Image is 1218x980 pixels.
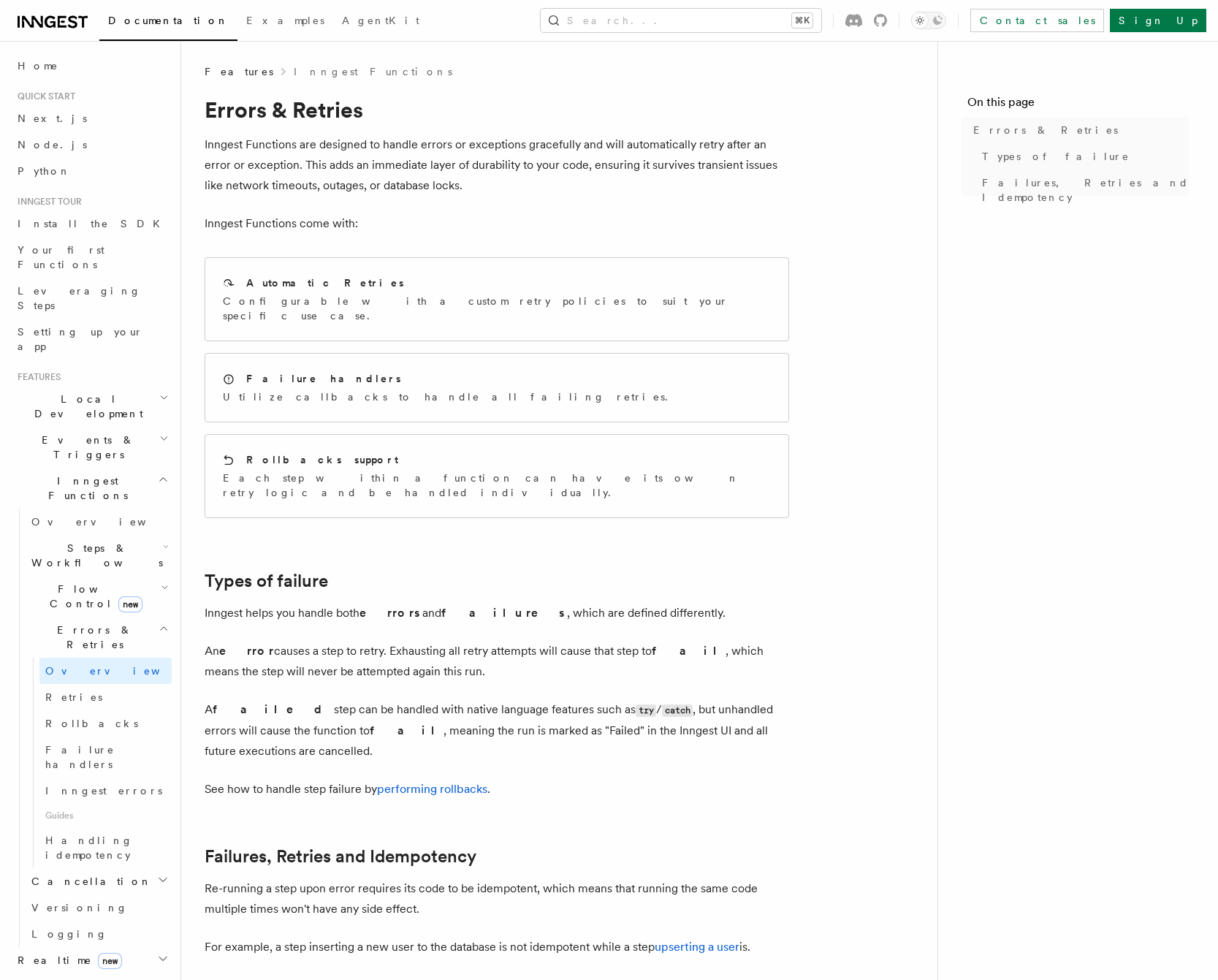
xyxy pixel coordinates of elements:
span: Leveraging Steps [18,285,141,311]
strong: failed [213,702,334,716]
span: Features [205,64,273,79]
button: Local Development [12,386,172,427]
span: Retries [45,691,102,703]
button: Errors & Retries [26,617,172,658]
span: Guides [39,804,172,827]
a: Sign Up [1110,9,1206,32]
h2: Failure handlers [246,371,401,386]
a: Versioning [26,894,172,921]
span: Failure handlers [45,744,115,770]
span: Cancellation [26,874,152,889]
a: Examples [237,4,333,39]
button: Search...⌘K [541,9,821,32]
span: Features [12,371,61,383]
h1: Errors & Retries [205,96,789,123]
span: Your first Functions [18,244,104,270]
span: Flow Control [26,582,161,611]
a: Setting up your app [12,319,172,360]
p: A step can be handled with native language features such as / , but unhandled errors will cause t... [205,699,789,761]
p: Re-running a step upon error requires its code to be idempotent, which means that running the sam... [205,878,789,919]
kbd: ⌘K [792,13,812,28]
span: Overview [31,516,182,528]
h4: On this page [967,94,1189,117]
span: Logging [31,928,107,940]
a: Types of failure [976,143,1189,170]
a: Retries [39,684,172,710]
span: Documentation [108,15,229,26]
a: Overview [26,509,172,535]
a: AgentKit [333,4,428,39]
a: Types of failure [205,571,328,591]
code: catch [662,704,693,717]
strong: error [219,644,274,658]
span: Handling idempotency [45,835,133,861]
a: Errors & Retries [967,117,1189,143]
span: Errors & Retries [973,123,1118,137]
button: Events & Triggers [12,427,172,468]
a: Python [12,158,172,184]
span: Inngest Functions [12,474,158,503]
button: Cancellation [26,868,172,894]
p: See how to handle step failure by . [205,779,789,799]
span: Realtime [12,953,122,968]
span: new [98,953,122,969]
a: Leveraging Steps [12,278,172,319]
span: Events & Triggers [12,433,159,462]
a: Handling idempotency [39,827,172,868]
a: Failures, Retries and Idempotency [976,170,1189,210]
a: Failure handlersUtilize callbacks to handle all failing retries. [205,353,789,422]
span: Examples [246,15,324,26]
span: AgentKit [342,15,419,26]
a: Inngest Functions [294,64,452,79]
a: Failures, Retries and Idempotency [205,846,476,867]
div: Errors & Retries [26,658,172,868]
div: Inngest Functions [12,509,172,947]
button: Toggle dark mode [911,12,946,29]
span: Home [18,58,58,73]
strong: errors [359,606,422,620]
span: Next.js [18,113,87,124]
p: Inngest helps you handle both and , which are defined differently. [205,603,789,623]
strong: failures [441,606,567,620]
span: Quick start [12,91,75,102]
a: performing rollbacks [377,782,487,796]
p: Configurable with a custom retry policies to suit your specific use case. [223,294,771,323]
a: Failure handlers [39,737,172,778]
code: try [636,704,656,717]
p: An causes a step to retry. Exhausting all retry attempts will cause that step to , which means th... [205,641,789,682]
span: Versioning [31,902,128,913]
span: Local Development [12,392,159,421]
p: Inngest Functions are designed to handle errors or exceptions gracefully and will automatically r... [205,134,789,196]
h2: Rollbacks support [246,452,398,467]
a: Your first Functions [12,237,172,278]
strong: fail [652,644,726,658]
a: Overview [39,658,172,684]
span: Rollbacks [45,718,138,729]
a: Logging [26,921,172,947]
a: Documentation [99,4,237,41]
a: Next.js [12,105,172,132]
a: Home [12,53,172,79]
button: Realtimenew [12,947,172,973]
span: Steps & Workflows [26,541,163,570]
h2: Automatic Retries [246,276,404,290]
span: Node.js [18,139,87,151]
p: For example, a step inserting a new user to the database is not idempotent while a step is. [205,937,789,957]
a: Node.js [12,132,172,158]
span: Errors & Retries [26,623,159,652]
button: Flow Controlnew [26,576,172,617]
a: Rollbacks [39,710,172,737]
p: Inngest Functions come with: [205,213,789,234]
span: Types of failure [982,149,1130,164]
a: Automatic RetriesConfigurable with a custom retry policies to suit your specific use case. [205,257,789,341]
span: new [118,596,142,612]
button: Steps & Workflows [26,535,172,576]
span: Python [18,165,71,177]
a: upserting a user [655,940,739,954]
a: Contact sales [970,9,1104,32]
span: Overview [45,665,196,677]
p: Each step within a function can have its own retry logic and be handled individually. [223,471,771,500]
span: Failures, Retries and Idempotency [982,175,1189,205]
a: Rollbacks supportEach step within a function can have its own retry logic and be handled individu... [205,434,789,518]
a: Inngest errors [39,778,172,804]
